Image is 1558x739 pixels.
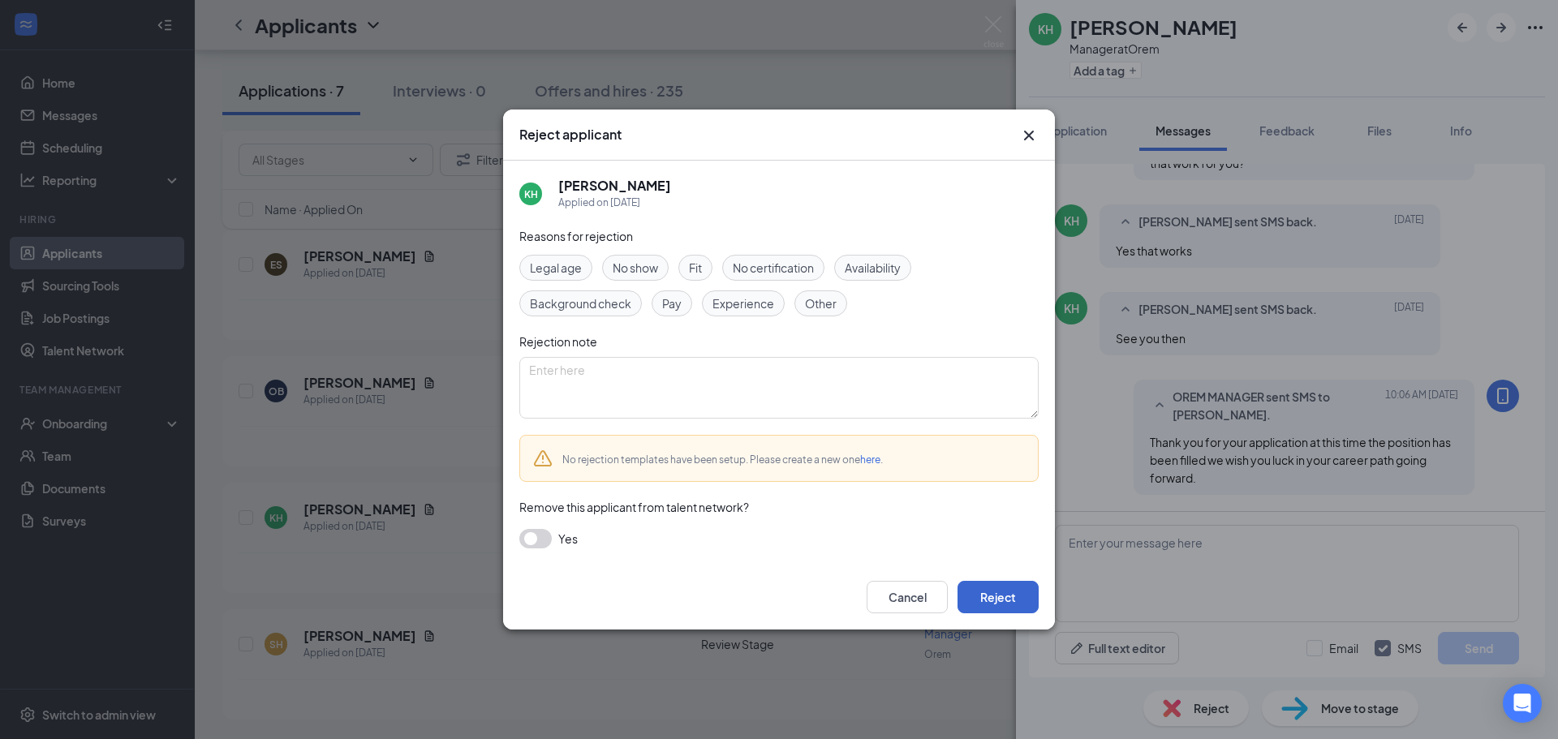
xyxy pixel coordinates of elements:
span: Yes [558,529,578,548]
svg: Cross [1019,126,1039,145]
span: Fit [689,259,702,277]
a: here [860,453,880,466]
div: Open Intercom Messenger [1503,684,1542,723]
button: Reject [958,581,1039,613]
span: Rejection note [519,334,597,349]
span: No rejection templates have been setup. Please create a new one . [562,453,883,466]
span: Experience [712,294,774,312]
button: Cancel [867,581,948,613]
div: Applied on [DATE] [558,195,671,211]
span: Availability [845,259,901,277]
span: Pay [662,294,682,312]
span: No show [613,259,658,277]
span: Remove this applicant from talent network? [519,500,749,514]
span: Background check [530,294,631,312]
h5: [PERSON_NAME] [558,177,671,195]
div: KH [524,187,538,201]
span: Other [805,294,837,312]
button: Close [1019,126,1039,145]
span: No certification [733,259,814,277]
svg: Warning [533,449,553,468]
span: Legal age [530,259,582,277]
span: Reasons for rejection [519,229,633,243]
h3: Reject applicant [519,126,622,144]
